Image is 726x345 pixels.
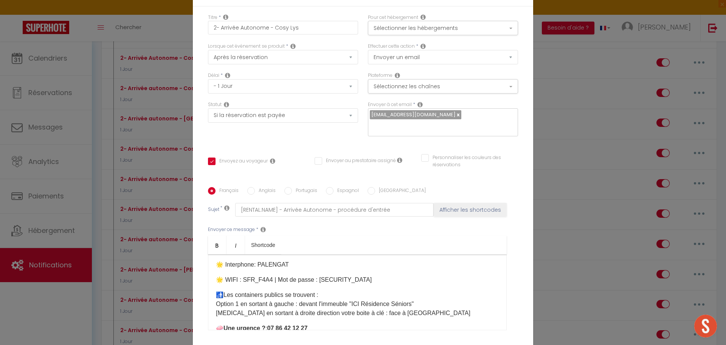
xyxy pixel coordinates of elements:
label: Titre [208,14,217,21]
i: Title [223,14,228,20]
i: Recipient [417,101,423,108]
p: 🧼 : [216,324,499,333]
a: Shortcode [245,236,281,254]
i: Booking status [224,101,229,108]
i: Envoyer au prestataire si il est assigné [397,157,402,163]
p: 🌟 ​WIFI : SFR_F4A4 | Mot de passe : [SECURITY_DATA]​​ [216,275,499,284]
b: Une urgence ? [223,325,265,331]
i: Action Type [420,43,426,49]
span: [EMAIL_ADDRESS][DOMAIN_NAME] [371,111,456,118]
button: Sélectionner les hébergements [368,21,518,35]
button: Afficher les shortcodes [434,203,507,217]
a: 🚮 [216,292,223,298]
i: Subject [224,205,230,211]
i: Action Time [225,72,230,78]
b: 07 86 42 12 27 [267,325,308,331]
div: Ouvrir le chat [694,315,717,337]
i: Message [261,226,266,233]
label: Délai [208,72,219,79]
i: Action Channel [395,72,400,78]
label: Envoyer ce message [208,226,255,233]
label: Lorsque cet événement se produit [208,43,285,50]
label: Espagnol [334,187,359,195]
label: [GEOGRAPHIC_DATA] [375,187,426,195]
p: ​​🌟​ Interphone: PALENGAT [216,260,499,269]
label: Anglais [255,187,276,195]
i: This Rental [420,14,426,20]
button: Sélectionnez les chaînes [368,79,518,94]
a: Bold [208,236,226,254]
label: Plateforme [368,72,392,79]
i: Envoyer au voyageur [270,158,275,164]
label: Portugais [292,187,317,195]
label: Sujet [208,206,219,214]
label: Effectuer cette action [368,43,415,50]
label: Pour cet hébergement [368,14,418,21]
a: Italic [226,236,245,254]
p: Les containers publics se trouvent : Option 1 en sortant à gauche : devant l'immeuble "ICI Réside... [216,290,499,318]
i: Event Occur [290,43,296,49]
label: Français [216,187,239,195]
label: Statut [208,101,222,108]
label: Envoyer à cet email [368,101,412,108]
